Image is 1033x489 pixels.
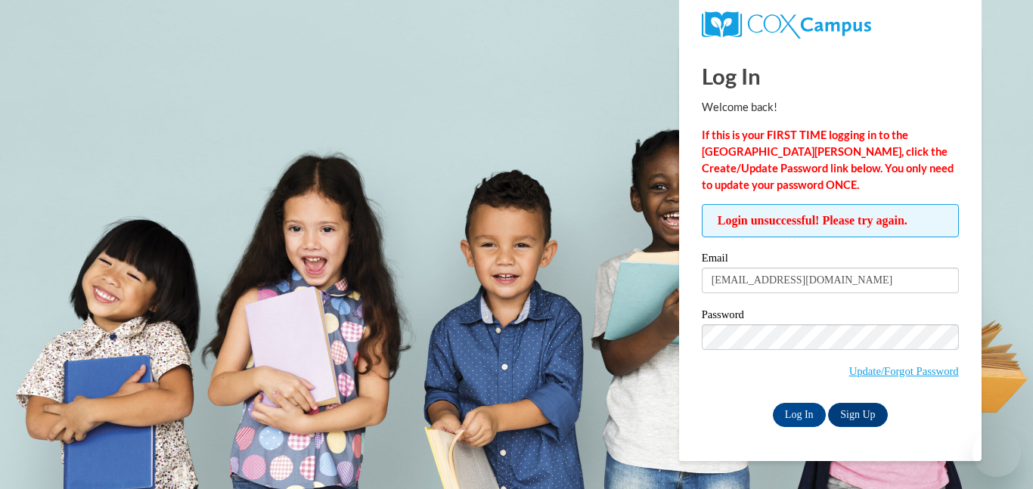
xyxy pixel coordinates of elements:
[702,309,959,324] label: Password
[702,99,959,116] p: Welcome back!
[828,403,887,427] a: Sign Up
[702,11,871,39] img: COX Campus
[702,252,959,268] label: Email
[849,365,959,377] a: Update/Forgot Password
[702,11,959,39] a: COX Campus
[702,204,959,237] span: Login unsuccessful! Please try again.
[702,128,954,191] strong: If this is your FIRST TIME logging in to the [GEOGRAPHIC_DATA][PERSON_NAME], click the Create/Upd...
[973,429,1021,477] iframe: Button to launch messaging window
[773,403,826,427] input: Log In
[702,60,959,91] h1: Log In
